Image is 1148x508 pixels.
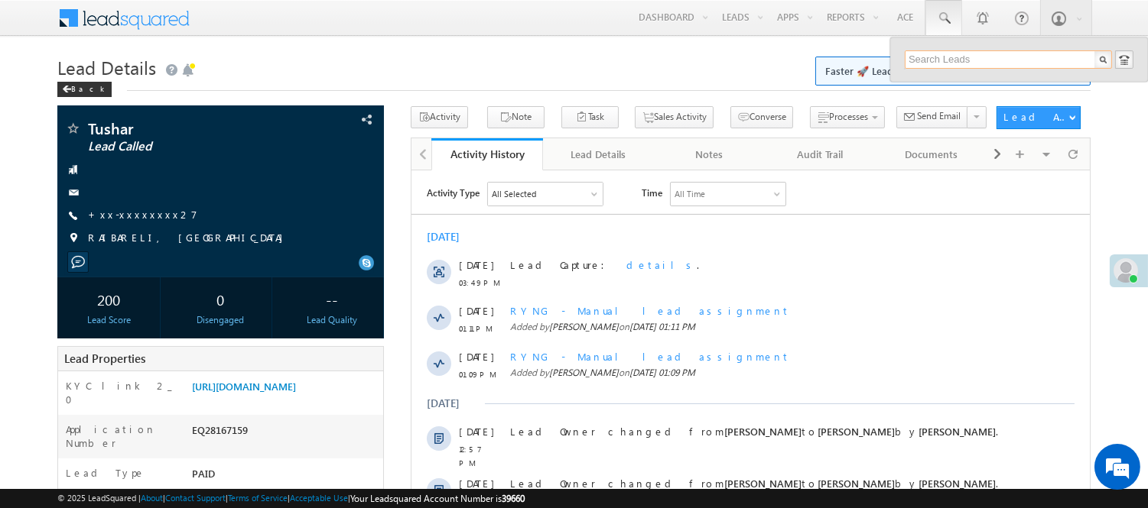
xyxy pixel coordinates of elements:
[443,147,531,161] div: Activity History
[487,106,545,128] button: Note
[80,17,125,31] div: All Selected
[654,138,765,170] a: Notes
[47,324,93,338] span: 10:01 AM
[99,88,203,101] span: Lead Capture:
[141,493,163,503] a: About
[88,208,197,221] a: +xx-xxxxxxxx27
[218,150,284,162] span: [DATE] 01:11 PM
[57,81,119,94] a: Back
[64,351,145,366] span: Lead Properties
[350,493,525,504] span: Your Leadsquared Account Number is
[766,138,876,170] a: Audit Trail
[99,196,596,209] span: Added by on
[66,466,145,480] label: Lead Type
[47,480,93,493] span: 04:18 PM
[502,493,525,504] span: 39660
[99,254,587,267] span: Lead Owner changed from to by .
[47,105,93,119] span: 03:49 PM
[825,63,1081,79] span: Faster 🚀 Lead Details with a new look ✨
[15,226,65,240] div: [DATE]
[66,422,176,450] label: Application Number
[15,60,65,73] div: [DATE]
[543,138,654,170] a: Lead Details
[313,306,390,319] span: [PERSON_NAME]
[1003,110,1068,124] div: Lead Actions
[431,138,542,170] a: Activity History
[15,11,68,34] span: Activity Type
[778,145,863,163] div: Audit Trail
[47,272,93,299] span: 12:57 PM
[730,106,793,128] button: Converse
[188,422,383,444] div: EQ28167159
[47,197,93,211] span: 01:09 PM
[555,145,640,163] div: Lead Details
[997,106,1081,129] button: Lead Actions
[889,145,974,163] div: Documents
[173,313,268,327] div: Disengaged
[47,399,93,426] span: 09:57 PM
[99,150,596,163] span: Added by on
[188,466,383,487] div: PAID
[406,306,483,319] span: [PERSON_NAME]
[66,379,176,406] label: KYC link 2_0
[177,479,242,490] span: [DATE] 04:18 PM
[99,306,587,319] span: Lead Owner changed from to by .
[138,150,207,162] span: [PERSON_NAME]
[99,180,379,193] span: RYNG - Manual lead assignment
[88,121,291,136] span: Tushar
[293,395,370,408] span: [PERSON_NAME]
[47,381,82,395] span: [DATE]
[635,106,714,128] button: Sales Activity
[507,306,584,319] span: [PERSON_NAME]
[411,106,468,128] button: Activity
[57,491,525,506] span: © 2025 LeadSquared | | | | |
[88,231,291,246] span: RAIBARELI, [GEOGRAPHIC_DATA]
[230,11,251,34] span: Time
[829,111,868,122] span: Processes
[99,88,596,102] div: .
[76,12,191,35] div: All Selected
[285,285,379,313] div: --
[561,106,619,128] button: Task
[47,134,82,147] span: [DATE]
[876,138,987,170] a: Documents
[57,82,112,97] div: Back
[263,17,294,31] div: All Time
[138,196,207,208] span: [PERSON_NAME]
[165,493,226,503] a: Contact Support
[47,254,82,268] span: [DATE]
[666,145,751,163] div: Notes
[61,313,156,327] div: Lead Score
[507,254,584,267] span: [PERSON_NAME]
[173,285,268,313] div: 0
[192,380,296,393] a: [URL][DOMAIN_NAME]
[47,306,82,320] span: [DATE]
[810,106,885,128] button: Processes
[61,285,156,313] div: 200
[285,313,379,327] div: Lead Quality
[138,479,166,490] span: System
[47,462,82,476] span: [DATE]
[88,139,291,154] span: Lead Called
[313,254,390,267] span: [PERSON_NAME]
[215,88,285,101] span: details
[57,55,156,79] span: Lead Details
[99,381,413,408] span: [PERSON_NAME] Bhai [PERSON_NAME]
[228,493,288,503] a: Terms of Service
[218,196,284,208] span: [DATE] 01:09 PM
[406,254,483,267] span: [PERSON_NAME]
[896,106,968,128] button: Send Email
[15,353,98,367] div: Earlier This Week
[99,478,596,492] span: Added by on
[47,88,82,102] span: [DATE]
[192,395,269,408] span: [PERSON_NAME]
[99,134,379,147] span: RYNG - Manual lead assignment
[918,109,961,123] span: Send Email
[905,50,1112,69] input: Search Leads
[15,434,65,448] div: [DATE]
[47,180,82,193] span: [DATE]
[99,381,413,408] span: Lead Owner changed from to by .
[290,493,348,503] a: Acceptable Use
[99,462,193,475] span: IVR Trigger
[47,151,93,165] span: 01:11 PM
